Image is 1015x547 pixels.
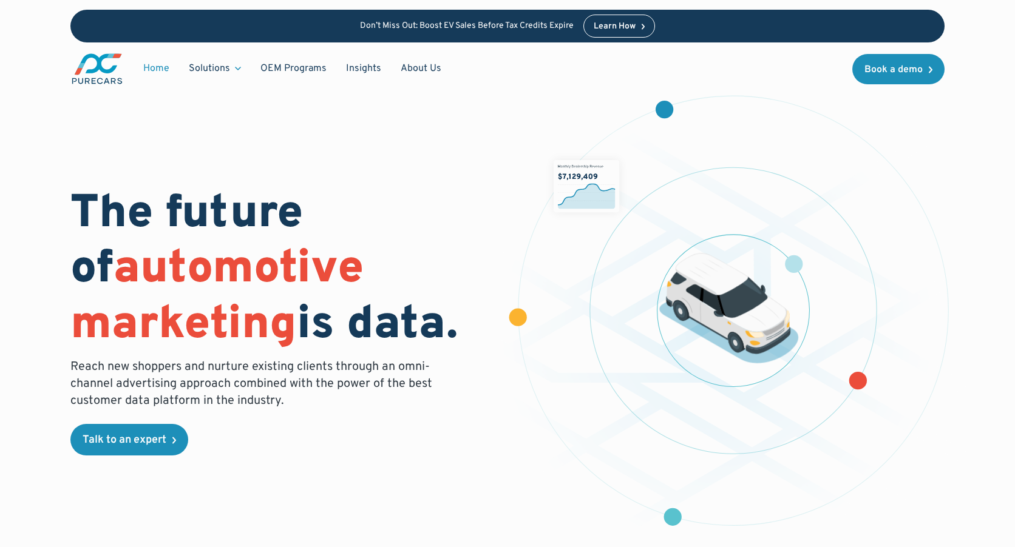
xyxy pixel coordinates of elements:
div: Book a demo [864,65,923,75]
a: Book a demo [852,54,945,84]
h1: The future of is data. [70,187,493,354]
div: Learn How [594,22,636,31]
img: illustration of a vehicle [659,253,799,363]
a: Learn How [583,15,656,38]
div: Talk to an expert [83,435,166,446]
a: OEM Programs [251,57,336,80]
p: Don’t Miss Out: Boost EV Sales Before Tax Credits Expire [360,21,574,32]
div: Solutions [179,57,251,80]
a: main [70,52,124,86]
a: Home [134,57,179,80]
a: About Us [391,57,451,80]
p: Reach new shoppers and nurture existing clients through an omni-channel advertising approach comb... [70,358,440,409]
a: Insights [336,57,391,80]
img: purecars logo [70,52,124,86]
img: chart showing monthly dealership revenue of $7m [554,160,620,213]
span: automotive marketing [70,241,364,354]
a: Talk to an expert [70,424,188,455]
div: Solutions [189,62,230,75]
